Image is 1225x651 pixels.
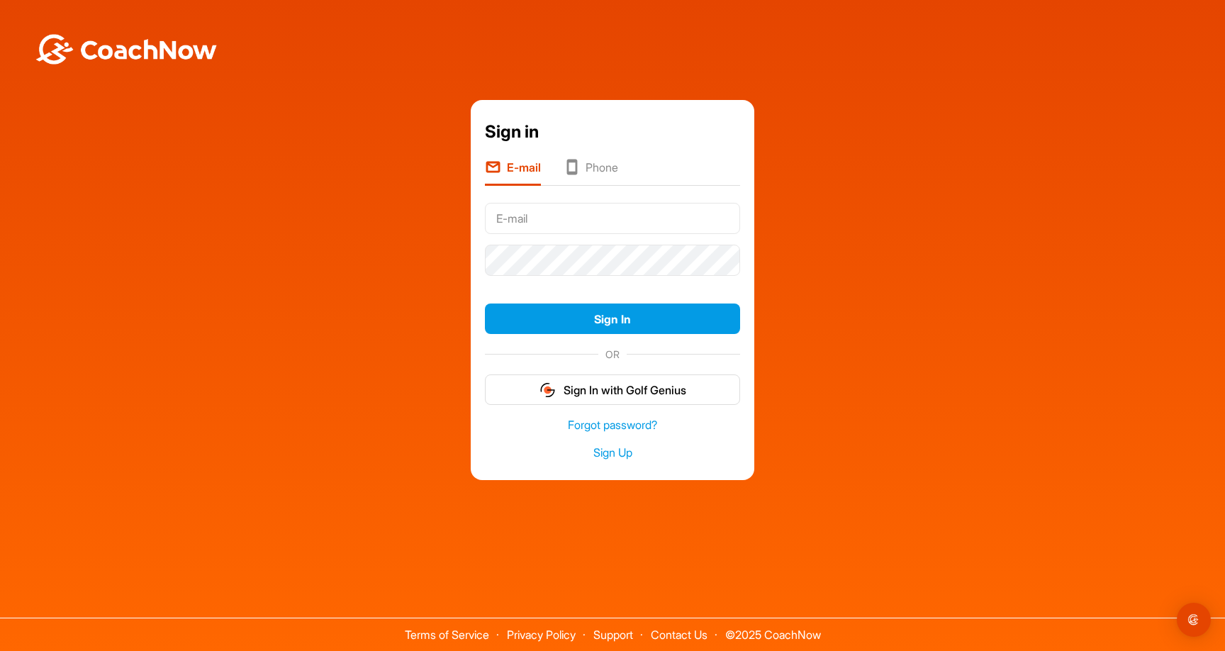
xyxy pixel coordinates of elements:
[564,159,618,186] li: Phone
[485,417,740,433] a: Forgot password?
[539,382,556,399] img: gg_logo
[485,374,740,405] button: Sign In with Golf Genius
[718,618,828,640] span: © 2025 CoachNow
[34,34,218,65] img: BwLJSsUCoWCh5upNqxVrqldRgqLPVwmV24tXu5FoVAoFEpwwqQ3VIfuoInZCoVCoTD4vwADAC3ZFMkVEQFDAAAAAElFTkSuQmCC
[485,203,740,234] input: E-mail
[593,628,633,642] a: Support
[485,159,541,186] li: E-mail
[598,347,627,362] span: OR
[1177,603,1211,637] div: Open Intercom Messenger
[507,628,576,642] a: Privacy Policy
[485,119,740,145] div: Sign in
[405,628,489,642] a: Terms of Service
[485,304,740,334] button: Sign In
[485,445,740,461] a: Sign Up
[651,628,707,642] a: Contact Us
